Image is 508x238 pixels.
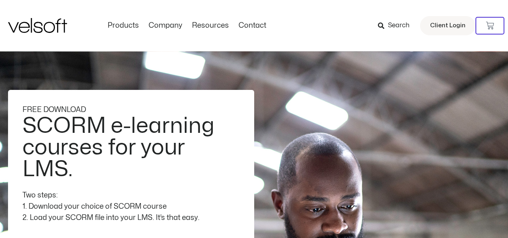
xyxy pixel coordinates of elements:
h2: SCORM e-learning courses for your LMS. [22,115,240,180]
nav: Menu [103,21,271,30]
div: Two steps: [22,190,240,201]
a: Client Login [420,16,475,35]
a: ContactMenu Toggle [234,21,271,30]
div: 1. Download your choice of SCORM course [22,201,240,212]
img: Velsoft Training Materials [8,18,67,33]
span: Client Login [430,20,465,31]
div: FREE DOWNLOAD [22,104,240,116]
span: Search [388,20,410,31]
div: 2. Load your SCORM file into your LMS. It’s that easy. [22,212,240,224]
a: CompanyMenu Toggle [144,21,187,30]
a: Search [378,19,415,33]
a: ResourcesMenu Toggle [187,21,234,30]
a: ProductsMenu Toggle [103,21,144,30]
